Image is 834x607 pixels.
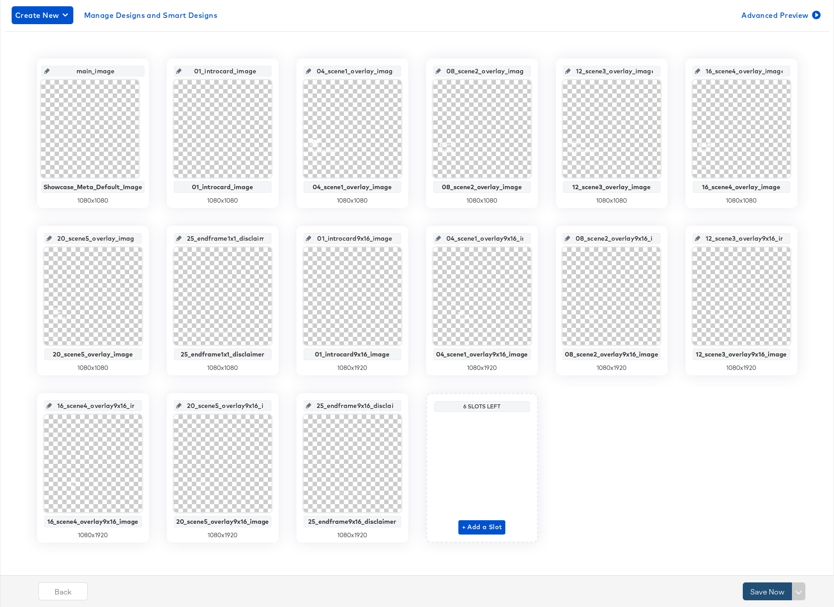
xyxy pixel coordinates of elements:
[44,531,142,539] div: 1080 x 1920
[741,9,819,21] span: Advanced Preview
[174,364,271,372] div: 1080 x 1080
[436,351,529,358] div: 04_scene1_overlay9x16_image
[174,531,271,539] div: 1080 x 1920
[565,351,658,358] div: 08_scene2_overlay9x16_image
[565,183,658,191] div: 12_scene3_overlay_image
[306,518,399,525] div: 25_endframe9x16_disclaimer
[47,351,140,358] div: 20_scene5_overlay_image
[462,522,502,533] span: + Add a Slot
[80,6,221,24] button: Manage Designs and Smart Designs
[304,364,401,372] div: 1080 x 1920
[304,531,401,539] div: 1080 x 1920
[458,520,506,535] button: + Add a Slot
[743,582,792,600] button: Save Now
[563,196,660,205] div: 1080 x 1080
[176,351,269,358] div: 25_endframe1x1_disclaimer
[174,196,271,205] div: 1080 x 1080
[47,518,140,525] div: 16_scene4_overlay9x16_image
[695,183,788,191] div: 16_scene4_overlay_image
[176,518,269,525] div: 20_scene5_overlay9x16_image
[433,196,531,205] div: 1080 x 1080
[44,364,142,372] div: 1080 x 1080
[38,582,88,600] button: Back
[738,6,822,24] button: Advanced Preview
[304,196,401,205] div: 1080 x 1080
[12,6,73,24] button: Create New
[84,9,218,21] span: Manage Designs and Smart Designs
[563,364,660,372] div: 1080 x 1920
[41,196,144,205] div: 1080 x 1080
[693,364,790,372] div: 1080 x 1920
[306,351,399,358] div: 01_introcard9x16_image
[15,9,70,21] span: Create New
[436,403,528,410] div: 6 Slots Left
[176,183,269,191] div: 01_introcard_image
[433,364,531,372] div: 1080 x 1920
[306,183,399,191] div: 04_scene1_overlay_image
[436,183,529,191] div: 08_scene2_overlay_image
[693,196,790,205] div: 1080 x 1080
[695,351,788,358] div: 12_scene3_overlay9x16_image
[43,183,142,191] div: Showcase_Meta_Default_Image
